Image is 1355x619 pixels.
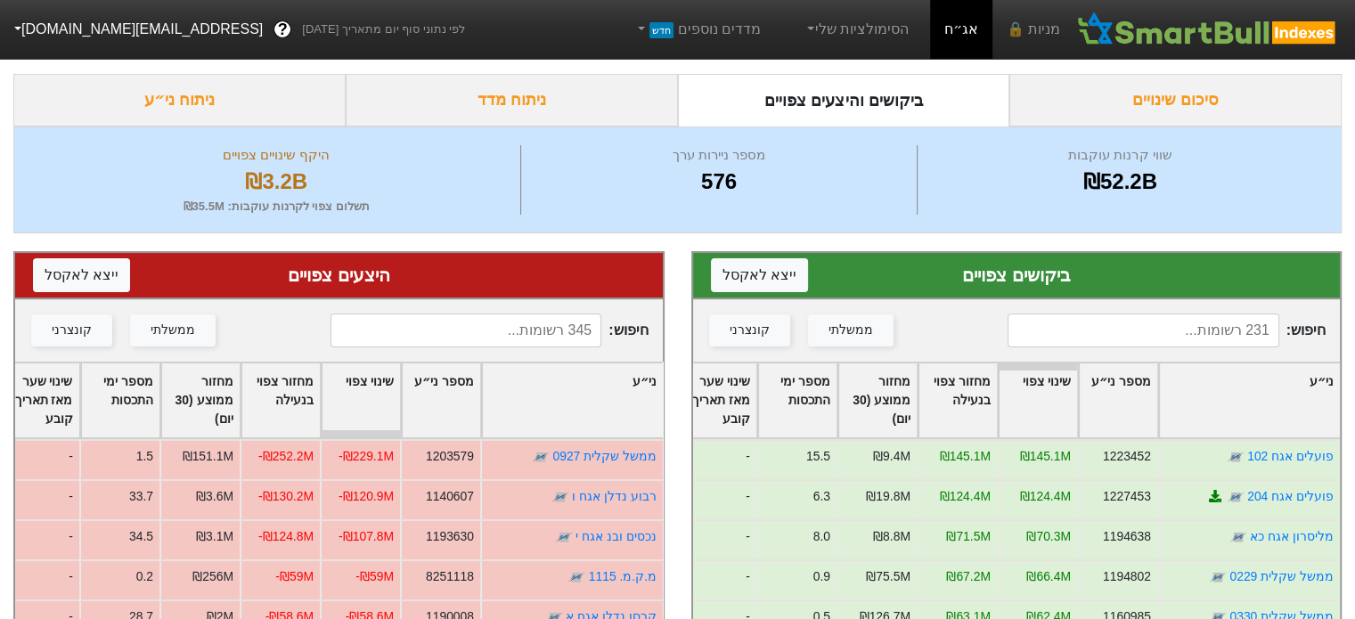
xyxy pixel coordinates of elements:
[257,487,313,506] div: -₪130.2M
[1008,314,1278,347] input: 231 רשומות...
[922,145,1318,166] div: שווי קרנות עוקבות
[425,567,473,586] div: 8251118
[331,314,649,347] span: חיפוש :
[1,363,79,437] div: Toggle SortBy
[829,321,873,340] div: ממשלתי
[278,18,288,42] span: ?
[275,567,314,586] div: -₪59M
[1250,529,1334,543] a: מליסרון אגח כא
[626,12,768,47] a: מדדים נוספיםחדש
[918,363,997,437] div: Toggle SortBy
[425,527,473,546] div: 1193630
[873,527,910,546] div: ₪8.8M
[355,567,394,586] div: -₪59M
[161,363,240,437] div: Toggle SortBy
[526,166,911,198] div: 576
[676,479,756,519] div: -
[128,487,152,506] div: 33.7
[711,262,1323,289] div: ביקושים צפויים
[1020,487,1071,506] div: ₪124.4M
[532,448,550,466] img: tase link
[257,447,313,466] div: -₪252.2M
[999,363,1077,437] div: Toggle SortBy
[338,527,393,546] div: -₪107.8M
[1103,527,1151,546] div: 1194638
[1026,567,1071,586] div: ₪66.4M
[196,487,233,506] div: ₪3.6M
[331,314,601,347] input: 345 רשומות...
[552,449,657,463] a: ממשל שקלית 0927
[572,489,657,503] a: רבוע נדלן אגח ו
[151,321,195,340] div: ממשלתי
[940,447,991,466] div: ₪145.1M
[526,145,911,166] div: מספר ניירות ערך
[555,528,573,546] img: tase link
[1227,448,1245,466] img: tase link
[709,314,790,346] button: קונצרני
[1103,487,1151,506] div: 1227453
[257,527,313,546] div: -₪124.8M
[808,314,894,346] button: ממשלתי
[1009,74,1342,126] div: סיכום שינויים
[31,314,112,346] button: קונצרני
[813,487,830,506] div: 6.3
[575,529,657,543] a: נכסים ובנ אגח י
[567,568,585,586] img: tase link
[37,145,516,166] div: היקף שינויים צפויים
[1103,447,1151,466] div: 1223452
[946,567,991,586] div: ₪67.2M
[182,447,233,466] div: ₪151.1M
[866,567,910,586] div: ₪75.5M
[128,527,152,546] div: 34.5
[1159,363,1340,437] div: Toggle SortBy
[1229,528,1247,546] img: tase link
[806,447,830,466] div: 15.5
[678,74,1010,126] div: ביקושים והיצעים צפויים
[1247,489,1334,503] a: פועלים אגח 204
[338,487,393,506] div: -₪120.9M
[946,527,991,546] div: ₪71.5M
[1074,12,1341,47] img: SmartBull
[13,74,346,126] div: ניתוח ני״ע
[338,447,393,466] div: -₪229.1M
[425,447,473,466] div: 1203579
[33,258,130,292] button: ייצא לאקסל
[1209,568,1227,586] img: tase link
[758,363,837,437] div: Toggle SortBy
[796,12,916,47] a: הסימולציות שלי
[241,363,320,437] div: Toggle SortBy
[425,487,473,506] div: 1140607
[866,487,910,506] div: ₪19.8M
[1103,567,1151,586] div: 1194802
[676,519,756,559] div: -
[588,569,656,583] a: מ.ק.מ. 1115
[940,487,991,506] div: ₪124.4M
[676,439,756,479] div: -
[922,166,1318,198] div: ₪52.2B
[711,258,808,292] button: ייצא לאקסל
[135,447,152,466] div: 1.5
[838,363,917,437] div: Toggle SortBy
[551,488,569,506] img: tase link
[873,447,910,466] div: ₪9.4M
[1026,527,1071,546] div: ₪70.3M
[1229,569,1334,583] a: ממשל שקלית 0229
[1020,447,1071,466] div: ₪145.1M
[649,22,673,38] span: חדש
[678,363,756,437] div: Toggle SortBy
[813,527,830,546] div: 8.0
[37,198,516,216] div: תשלום צפוי לקרנות עוקבות : ₪35.5M
[676,559,756,599] div: -
[1008,314,1326,347] span: חיפוש :
[482,363,663,437] div: Toggle SortBy
[135,567,152,586] div: 0.2
[33,262,645,289] div: היצעים צפויים
[192,567,233,586] div: ₪256M
[402,363,480,437] div: Toggle SortBy
[302,20,465,38] span: לפי נתוני סוף יום מתאריך [DATE]
[730,321,770,340] div: קונצרני
[1247,449,1334,463] a: פועלים אגח 102
[196,527,233,546] div: ₪3.1M
[52,321,92,340] div: קונצרני
[130,314,216,346] button: ממשלתי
